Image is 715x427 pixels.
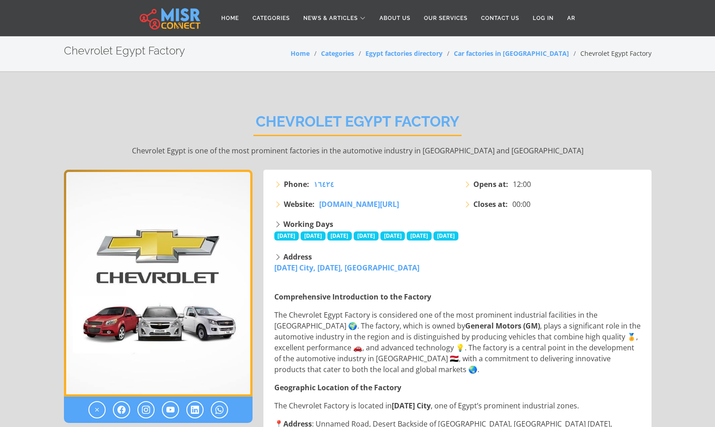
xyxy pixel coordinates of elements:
[512,199,530,210] span: 00:00
[314,179,334,189] span: ١٦٤٢٤
[526,10,560,27] a: Log in
[64,170,253,397] img: Chevrolet Egypt Factory
[253,113,462,136] h2: Chevrolet Egypt Factory
[274,231,299,240] span: [DATE]
[284,179,309,190] strong: Phone:
[64,44,185,58] h2: Chevrolet Egypt Factory
[291,49,310,58] a: Home
[274,263,419,273] a: [DATE] City, [DATE], [GEOGRAPHIC_DATA]
[392,401,431,411] strong: [DATE] City
[373,10,417,27] a: About Us
[274,383,401,393] strong: Geographic Location of the Factory
[465,321,540,331] strong: General Motors (GM)
[319,199,399,210] a: [DOMAIN_NAME][URL]
[64,145,652,156] p: Chevrolet Egypt is one of the most prominent factories in the automotive industry in [GEOGRAPHIC_...
[417,10,474,27] a: Our Services
[560,10,582,27] a: AR
[473,199,508,210] strong: Closes at:
[303,14,358,22] span: News & Articles
[274,309,642,375] p: The Chevrolet Egypt Factory is considered one of the most prominent industrial facilities in the ...
[297,10,373,27] a: News & Articles
[214,10,246,27] a: Home
[274,292,431,302] strong: Comprehensive Introduction to the Factory
[321,49,354,58] a: Categories
[354,231,379,240] span: [DATE]
[284,199,315,210] strong: Website:
[473,179,508,190] strong: Opens at:
[365,49,443,58] a: Egypt factories directory
[283,219,333,229] strong: Working Days
[454,49,569,58] a: Car factories in [GEOGRAPHIC_DATA]
[314,179,334,190] a: ١٦٤٢٤
[319,199,399,209] span: [DOMAIN_NAME][URL]
[513,179,531,190] span: 12:00
[407,231,432,240] span: [DATE]
[283,252,312,262] strong: Address
[274,400,642,411] p: The Chevrolet Factory is located in , one of Egypt’s prominent industrial zones.
[380,231,405,240] span: [DATE]
[140,7,200,29] img: main.misr_connect
[301,231,326,240] span: [DATE]
[433,231,458,240] span: [DATE]
[246,10,297,27] a: Categories
[64,170,253,397] div: 1 / 1
[474,10,526,27] a: Contact Us
[569,49,652,58] li: Chevrolet Egypt Factory
[327,231,352,240] span: [DATE]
